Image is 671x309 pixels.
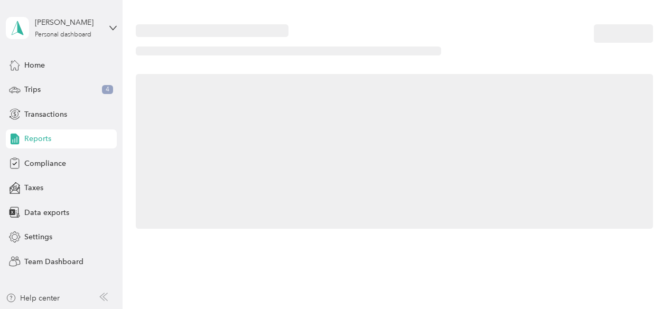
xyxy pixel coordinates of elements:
[24,60,45,71] span: Home
[35,17,101,28] div: [PERSON_NAME]
[24,133,51,144] span: Reports
[24,109,67,120] span: Transactions
[612,250,671,309] iframe: Everlance-gr Chat Button Frame
[35,32,91,38] div: Personal dashboard
[102,85,113,95] span: 4
[24,158,66,169] span: Compliance
[24,182,43,193] span: Taxes
[24,256,83,267] span: Team Dashboard
[24,84,41,95] span: Trips
[24,231,52,242] span: Settings
[6,293,60,304] button: Help center
[24,207,69,218] span: Data exports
